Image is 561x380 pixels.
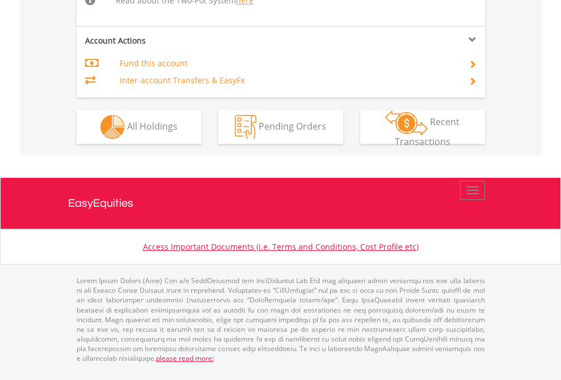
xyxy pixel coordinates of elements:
img: transactions-zar-wht.png [385,110,428,135]
a: EasyEquities [68,178,493,229]
td: Fund this account [120,55,455,72]
img: holdings-wht.png [100,115,125,139]
span: All Holdings [127,119,178,132]
td: Inter-account Transfers & EasyFx [120,72,455,89]
span: Pending Orders [259,119,326,132]
img: pending_instructions-wht.png [235,115,256,139]
a: Access Important Documents (i.e. Terms and Conditions, Cost Profile etc) [143,241,419,252]
button: Pending Orders [218,110,343,144]
p: Lorem Ipsum Dolors (Ame) Con a/e SeddOeiusmod tem InciDiduntut Lab Etd mag aliquaen admin veniamq... [77,276,485,363]
button: All Holdings [77,110,201,144]
a: please read more: [156,353,214,363]
div: Account Actions [77,35,281,46]
button: Recent Transactions [360,110,485,144]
